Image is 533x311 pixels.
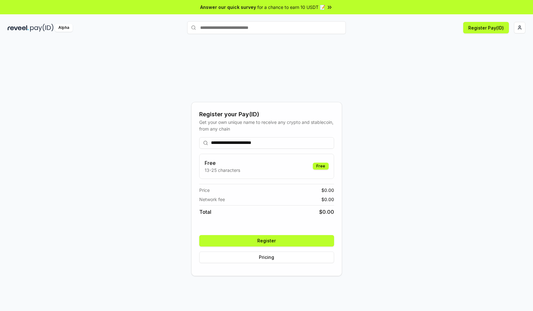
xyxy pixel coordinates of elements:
button: Register [199,235,334,247]
div: Free [313,163,329,170]
h3: Free [205,159,240,167]
p: 13-25 characters [205,167,240,173]
span: $ 0.00 [321,196,334,203]
span: $ 0.00 [321,187,334,193]
span: $ 0.00 [319,208,334,216]
button: Register Pay(ID) [463,22,509,33]
div: Get your own unique name to receive any crypto and stablecoin, from any chain [199,119,334,132]
span: Price [199,187,210,193]
button: Pricing [199,252,334,263]
div: Register your Pay(ID) [199,110,334,119]
img: reveel_dark [8,24,29,32]
span: Network fee [199,196,225,203]
div: Alpha [55,24,73,32]
img: pay_id [30,24,54,32]
span: Total [199,208,211,216]
span: for a chance to earn 10 USDT 📝 [257,4,325,10]
span: Answer our quick survey [200,4,256,10]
